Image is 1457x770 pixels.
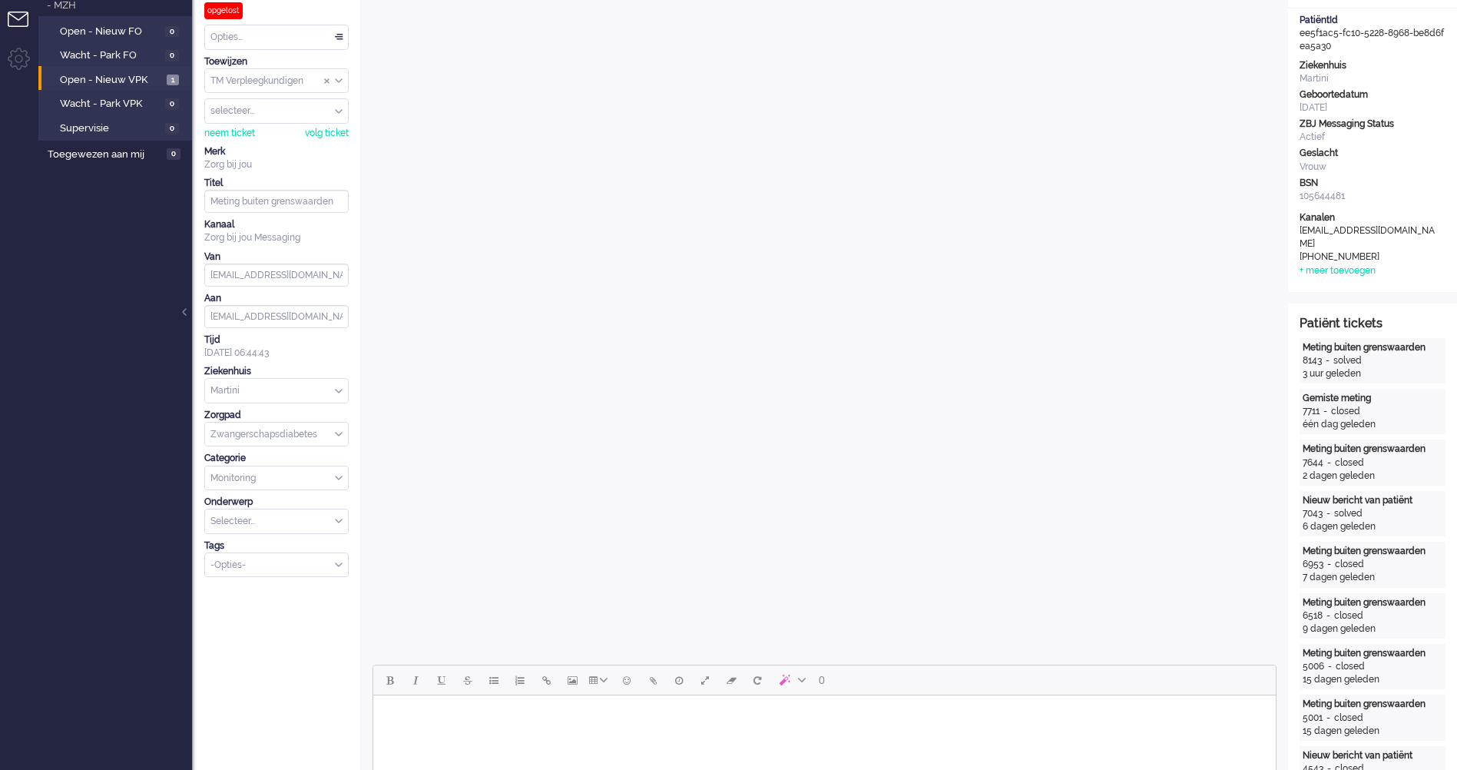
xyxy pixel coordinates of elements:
div: volg ticket [305,127,349,140]
div: 3 uur geleden [1303,367,1442,380]
div: 6953 [1303,558,1323,571]
button: Table [585,667,614,693]
div: 15 dagen geleden [1303,673,1442,686]
div: Merk [204,145,349,158]
div: Meting buiten grenswaarden [1303,647,1442,660]
li: Tickets menu [8,12,42,46]
button: Bullet list [481,667,507,693]
div: Ziekenhuis [1300,59,1445,72]
div: solved [1334,507,1363,520]
span: 0 [165,50,179,61]
button: Strikethrough [455,667,481,693]
div: - [1323,456,1335,470]
button: Insert/edit image [559,667,585,693]
button: Numbered list [507,667,533,693]
div: ZBJ Messaging Status [1300,118,1445,131]
div: Gemiste meting [1303,392,1442,405]
div: [DATE] 06:44:43 [204,334,349,360]
button: Delay message [666,667,692,693]
span: 0 [165,98,179,110]
div: neem ticket [204,127,255,140]
span: Wacht - Park VPK [60,97,161,111]
div: Titel [204,177,349,190]
button: Underline [429,667,455,693]
div: Geboortedatum [1300,88,1445,101]
div: ee5f1ac5-fc10-5228-8968-be8d6fea5a30 [1288,14,1457,53]
div: opgelost [204,2,243,19]
div: Kanaal [204,218,349,231]
div: Categorie [204,452,349,465]
div: Assign Group [204,68,349,94]
button: Clear formatting [718,667,744,693]
div: closed [1335,456,1364,470]
span: Open - Nieuw VPK [60,73,163,88]
button: Bold [376,667,402,693]
div: Vrouw [1300,161,1445,174]
div: 15 dagen geleden [1303,725,1442,738]
button: Add attachment [640,667,666,693]
div: - [1323,609,1334,622]
div: solved [1333,354,1362,367]
a: Wacht - Park FO 0 [45,46,190,63]
div: Meting buiten grenswaarden [1303,596,1442,609]
div: Geslacht [1300,147,1445,160]
div: [PHONE_NUMBER] [1300,251,1438,264]
div: Meting buiten grenswaarden [1303,698,1442,711]
div: [DATE] [1300,101,1445,115]
div: Martini [1300,72,1445,85]
div: 7043 [1303,507,1323,520]
div: Zorg bij jou [204,158,349,171]
div: één dag geleden [1303,418,1442,431]
div: Actief [1300,131,1445,144]
div: 5006 [1303,660,1324,673]
div: - [1323,558,1335,571]
button: Fullscreen [692,667,718,693]
a: Supervisie 0 [45,119,190,136]
div: - [1324,660,1336,673]
div: Ziekenhuis [204,365,349,378]
button: Emoticons [614,667,640,693]
div: [EMAIL_ADDRESS][DOMAIN_NAME] [1300,224,1438,251]
button: 0 [812,667,832,693]
div: Nieuw bericht van patiënt [1303,749,1442,762]
div: 2 dagen geleden [1303,470,1442,483]
span: Open - Nieuw FO [60,25,161,39]
div: PatiëntId [1300,14,1445,27]
div: 7711 [1303,405,1320,418]
button: Reset content [744,667,770,693]
div: 105644481 [1300,190,1445,203]
div: Meting buiten grenswaarden [1303,341,1442,354]
div: closed [1334,609,1363,622]
a: Toegewezen aan mij 0 [45,145,192,162]
div: Zorgpad [204,409,349,422]
div: - [1323,712,1334,725]
div: closed [1336,660,1365,673]
span: 0 [165,123,179,134]
div: BSN [1300,177,1445,190]
div: 8143 [1303,354,1322,367]
div: Tags [204,539,349,553]
div: closed [1331,405,1360,418]
span: Toegewezen aan mij [48,148,162,162]
button: AI [770,667,812,693]
div: Nieuw bericht van patiënt [1303,494,1442,507]
div: 6 dagen geleden [1303,520,1442,533]
div: 7644 [1303,456,1323,470]
a: Open - Nieuw FO 0 [45,22,190,39]
div: Tijd [204,334,349,347]
span: 1 [167,75,179,86]
div: 6518 [1303,609,1323,622]
div: closed [1335,558,1364,571]
div: Aan [204,292,349,305]
a: Open - Nieuw VPK 1 [45,71,190,88]
div: Select Tags [204,553,349,578]
div: Zorg bij jou Messaging [204,231,349,244]
div: 9 dagen geleden [1303,622,1442,636]
div: closed [1334,712,1363,725]
div: Toewijzen [204,55,349,68]
div: 5001 [1303,712,1323,725]
div: Patiënt tickets [1300,315,1445,333]
button: Insert/edit link [533,667,559,693]
div: 7 dagen geleden [1303,571,1442,584]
